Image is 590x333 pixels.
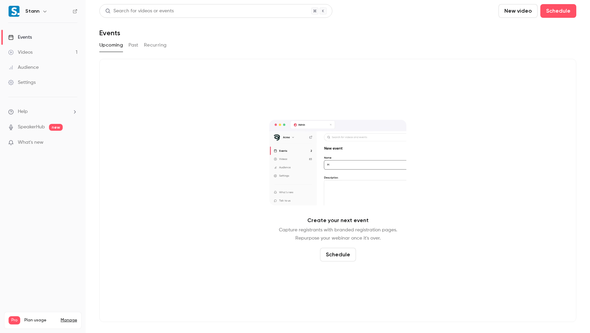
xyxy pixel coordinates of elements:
[499,4,538,18] button: New video
[9,6,20,17] img: Stann
[307,216,369,225] p: Create your next event
[18,139,44,146] span: What's new
[99,29,120,37] h1: Events
[8,49,33,56] div: Videos
[18,108,28,115] span: Help
[105,8,174,15] div: Search for videos or events
[320,248,356,261] button: Schedule
[144,40,167,51] button: Recurring
[24,318,57,323] span: Plan usage
[540,4,576,18] button: Schedule
[99,40,123,51] button: Upcoming
[8,79,36,86] div: Settings
[8,108,77,115] li: help-dropdown-opener
[279,226,397,242] p: Capture registrants with branded registration pages. Repurpose your webinar once it's over.
[49,124,63,131] span: new
[9,316,20,324] span: Pro
[8,34,32,41] div: Events
[18,124,45,131] a: SpeakerHub
[69,140,77,146] iframe: Noticeable Trigger
[8,64,39,71] div: Audience
[25,8,39,15] h6: Stann
[128,40,138,51] button: Past
[61,318,77,323] a: Manage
